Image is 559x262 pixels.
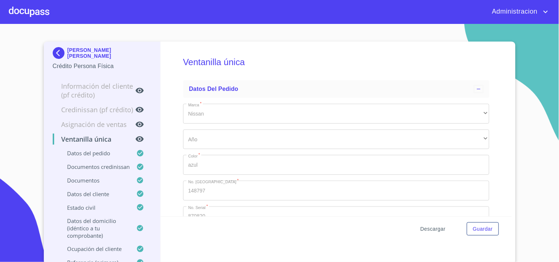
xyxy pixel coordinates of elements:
[53,190,137,198] p: Datos del cliente
[53,47,152,62] div: [PERSON_NAME] [PERSON_NAME]
[53,105,136,114] p: Credinissan (PF crédito)
[189,86,238,92] span: Datos del pedido
[53,47,67,59] img: Docupass spot blue
[53,245,137,252] p: Ocupación del Cliente
[53,120,136,129] p: Asignación de Ventas
[183,104,489,124] div: Nissan
[420,224,446,234] span: Descargar
[486,6,550,18] button: account of current user
[53,177,137,184] p: Documentos
[53,163,137,170] p: Documentos CrediNissan
[53,217,137,239] p: Datos del domicilio (idéntico a tu comprobante)
[486,6,541,18] span: Administracion
[53,135,136,144] p: Ventanilla única
[473,224,493,234] span: Guardar
[183,47,489,77] h5: Ventanilla única
[53,149,137,157] p: Datos del pedido
[467,222,499,236] button: Guardar
[67,47,152,59] p: [PERSON_NAME] [PERSON_NAME]
[183,130,489,149] div: ​
[53,62,152,71] p: Crédito Persona Física
[417,222,448,236] button: Descargar
[53,204,137,211] p: Estado civil
[53,82,136,99] p: Información del cliente (PF crédito)
[183,80,489,98] div: Datos del pedido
